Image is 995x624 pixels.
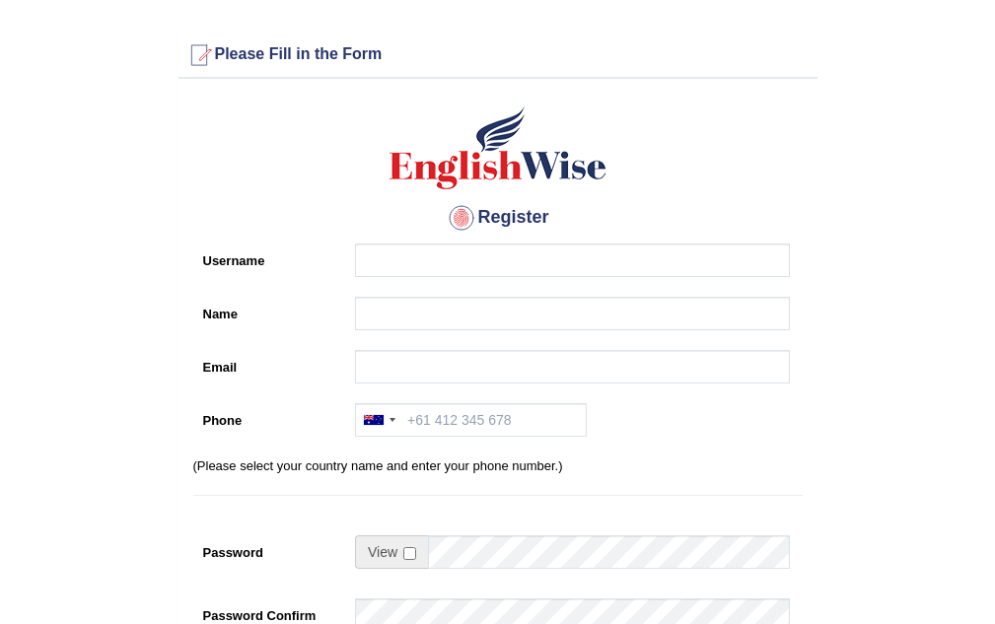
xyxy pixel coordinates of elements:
[193,350,346,377] label: Email
[386,104,610,192] img: Logo of English Wise create a new account for intelligent practice with AI
[355,403,587,437] input: +61 412 345 678
[193,202,803,234] h4: Register
[193,243,346,270] label: Username
[193,456,803,475] p: (Please select your country name and enter your phone number.)
[183,39,813,71] h3: Please Fill in the Form
[356,404,401,436] div: Australia: +61
[193,535,346,562] label: Password
[193,297,346,323] label: Name
[193,403,346,430] label: Phone
[403,547,416,560] input: Show/Hide Password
